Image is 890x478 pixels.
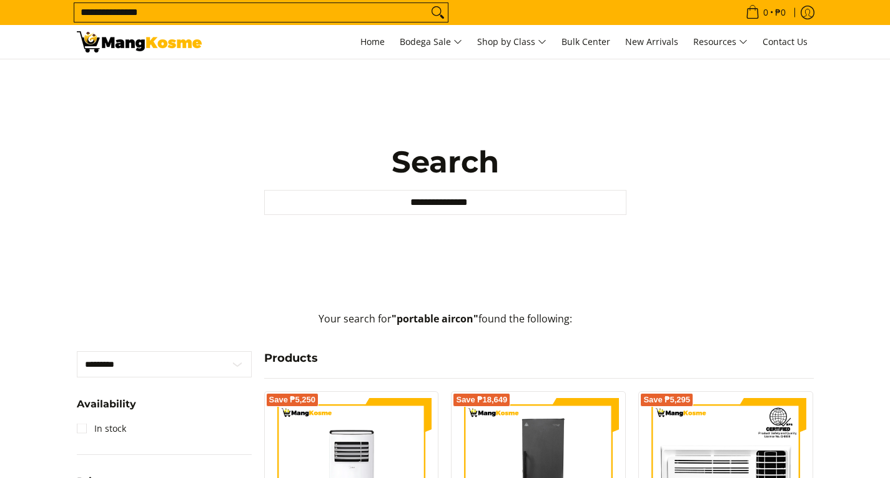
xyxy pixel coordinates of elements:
strong: "portable aircon" [392,312,478,326]
a: Bulk Center [555,25,616,59]
span: • [742,6,789,19]
span: Bodega Sale [400,34,462,50]
button: Search [428,3,448,22]
summary: Open [77,399,136,419]
span: Availability [77,399,136,409]
span: Save ₱5,250 [269,396,316,404]
h1: Search [264,143,626,181]
span: Save ₱5,295 [643,396,690,404]
p: Your search for found the following: [77,311,814,339]
h4: Products [264,351,814,366]
a: New Arrivals [619,25,685,59]
span: Shop by Class [477,34,546,50]
span: Home [360,36,385,47]
a: In stock [77,419,126,439]
img: Search: 8 results found for &quot;portable aircon&quot; | Mang Kosme [77,31,202,52]
a: Home [354,25,391,59]
nav: Main Menu [214,25,814,59]
a: Resources [687,25,754,59]
span: Save ₱18,649 [456,396,507,404]
span: Contact Us [763,36,808,47]
a: Shop by Class [471,25,553,59]
span: ₱0 [773,8,788,17]
span: New Arrivals [625,36,678,47]
a: Bodega Sale [393,25,468,59]
span: 0 [761,8,770,17]
span: Resources [693,34,748,50]
a: Contact Us [756,25,814,59]
span: Bulk Center [561,36,610,47]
